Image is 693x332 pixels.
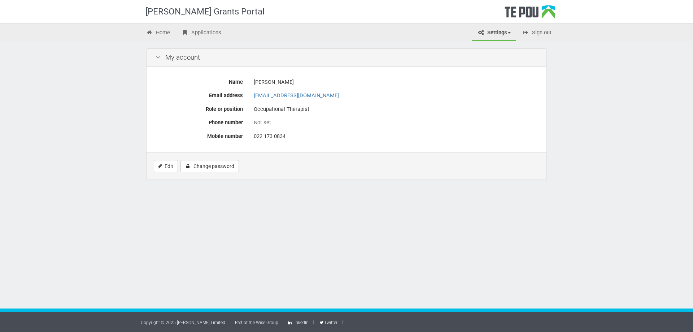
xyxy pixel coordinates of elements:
[505,5,555,23] div: Te Pou Logo
[150,76,248,86] label: Name
[141,25,175,41] a: Home
[472,25,516,41] a: Settings
[180,160,239,172] a: Change password
[318,320,337,325] a: Twitter
[254,76,537,89] div: [PERSON_NAME]
[150,116,248,126] label: Phone number
[254,130,537,143] div: 022 173 0834
[150,103,248,113] label: Role or position
[176,25,227,41] a: Applications
[150,130,248,140] label: Mobile number
[235,320,278,325] a: Part of the Wise Group
[147,49,546,67] div: My account
[141,320,225,325] a: Copyright © 2025 [PERSON_NAME] Limited
[517,25,557,41] a: Sign out
[254,92,339,99] a: [EMAIL_ADDRESS][DOMAIN_NAME]
[254,119,537,126] div: Not set
[287,320,309,325] a: LinkedIn
[254,103,537,116] div: Occupational Therapist
[150,89,248,99] label: Email address
[154,160,178,172] a: Edit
